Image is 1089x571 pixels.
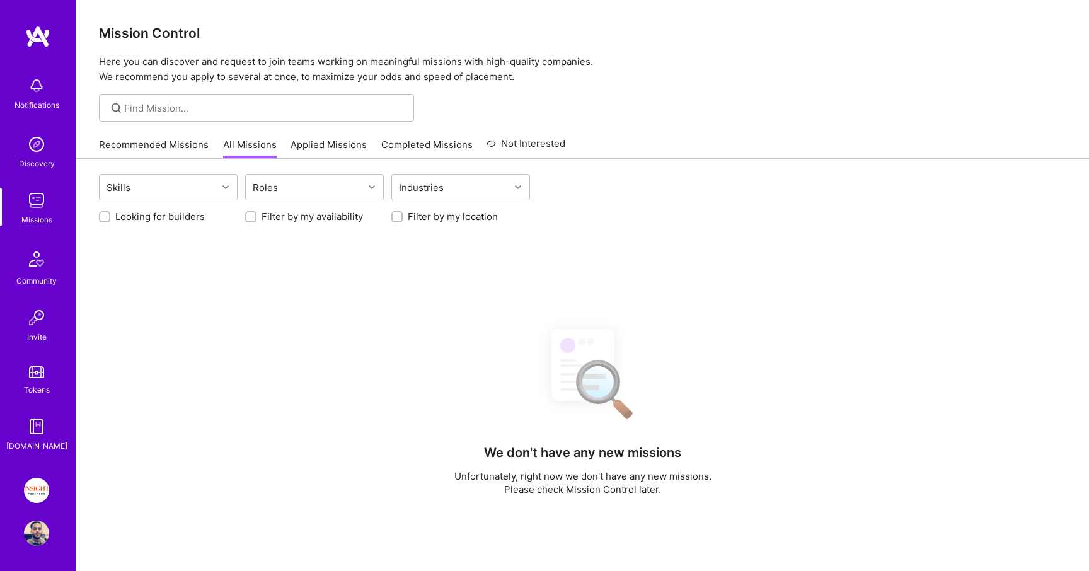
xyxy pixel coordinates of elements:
h4: We don't have any new missions [484,445,681,460]
img: No Results [529,318,637,428]
div: Missions [21,213,52,226]
img: Invite [24,305,49,330]
img: bell [24,73,49,98]
i: icon Chevron [369,184,375,190]
img: teamwork [24,188,49,213]
a: Completed Missions [381,138,473,159]
div: Tokens [24,383,50,396]
img: discovery [24,132,49,157]
img: Community [21,244,52,274]
a: User Avatar [21,521,52,546]
div: Community [16,274,57,287]
div: Industries [396,178,447,197]
img: logo [25,25,50,48]
div: Notifications [14,98,59,112]
p: Please check Mission Control later. [454,483,712,496]
div: Invite [27,330,47,343]
p: Unfortunately, right now we don't have any new missions. [454,470,712,483]
a: Not Interested [487,136,565,159]
div: Discovery [19,157,55,170]
i: icon Chevron [222,184,229,190]
a: All Missions [223,138,277,159]
p: Here you can discover and request to join teams working on meaningful missions with high-quality ... [99,54,1066,84]
label: Looking for builders [115,210,205,223]
a: Applied Missions [291,138,367,159]
a: Insight Partners: Data & AI - Sourcing [21,478,52,503]
div: Roles [250,178,281,197]
i: icon SearchGrey [109,101,124,115]
h3: Mission Control [99,25,1066,41]
input: overall type: UNKNOWN_TYPE server type: NO_SERVER_DATA heuristic type: UNKNOWN_TYPE label: Find M... [124,101,405,115]
a: Recommended Missions [99,138,209,159]
input: overall type: UNKNOWN_TYPE server type: NO_SERVER_DATA heuristic type: UNKNOWN_TYPE label: Skills... [135,181,136,194]
input: overall type: UNKNOWN_TYPE server type: NO_SERVER_DATA heuristic type: UNKNOWN_TYPE label: Indust... [448,181,449,194]
label: Filter by my location [408,210,498,223]
input: overall type: UNKNOWN_TYPE server type: NO_SERVER_DATA heuristic type: UNKNOWN_TYPE label: Roles ... [282,181,284,194]
img: Insight Partners: Data & AI - Sourcing [24,478,49,503]
label: Filter by my availability [262,210,363,223]
img: tokens [29,366,44,378]
img: User Avatar [24,521,49,546]
i: icon Chevron [515,184,521,190]
div: [DOMAIN_NAME] [6,439,67,453]
div: Skills [103,178,134,197]
img: guide book [24,414,49,439]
